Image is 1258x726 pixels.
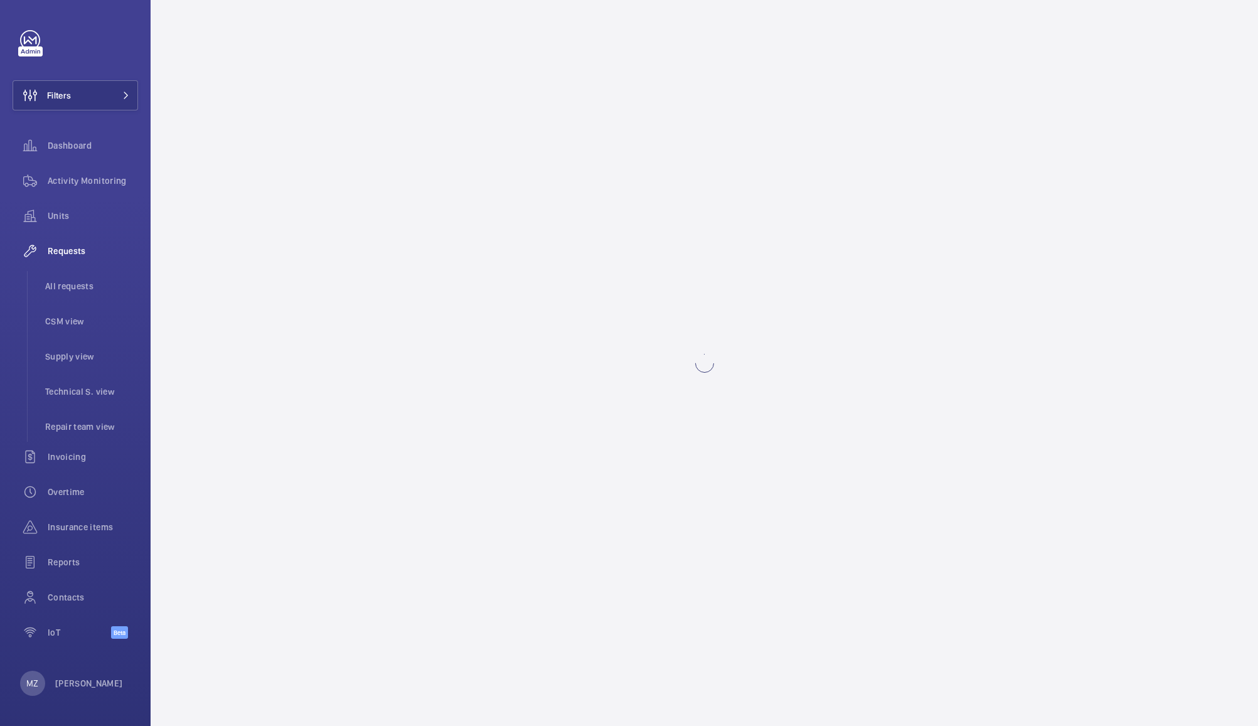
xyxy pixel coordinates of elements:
[111,626,128,639] span: Beta
[26,677,38,690] p: MZ
[45,315,138,328] span: CSM view
[13,80,138,110] button: Filters
[48,139,138,152] span: Dashboard
[48,591,138,604] span: Contacts
[48,556,138,569] span: Reports
[48,626,111,639] span: IoT
[48,174,138,187] span: Activity Monitoring
[45,350,138,363] span: Supply view
[47,89,71,102] span: Filters
[45,420,138,433] span: Repair team view
[45,385,138,398] span: Technical S. view
[45,280,138,292] span: All requests
[48,521,138,533] span: Insurance items
[48,451,138,463] span: Invoicing
[55,677,123,690] p: [PERSON_NAME]
[48,245,138,257] span: Requests
[48,210,138,222] span: Units
[48,486,138,498] span: Overtime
